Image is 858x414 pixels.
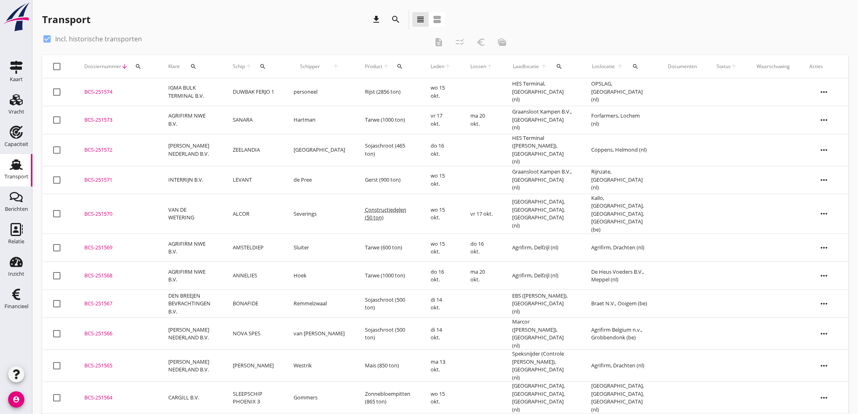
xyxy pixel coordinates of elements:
[84,244,149,252] div: BCS-251569
[355,350,421,382] td: Mais (850 ton)
[502,194,581,234] td: [GEOGRAPHIC_DATA], [GEOGRAPHIC_DATA], [GEOGRAPHIC_DATA] (nl)
[84,146,149,154] div: BCS-251572
[813,264,835,287] i: more_horiz
[421,234,461,262] td: wo 15 okt.
[159,382,223,414] td: CARGILL B.V.
[581,262,658,290] td: De Heus Voeders B.V., Meppel (nl)
[84,116,149,124] div: BCS-251573
[382,63,389,70] i: arrow_upward
[245,63,252,70] i: arrow_upward
[284,262,355,290] td: Hoek
[84,394,149,402] div: BCS-251564
[421,106,461,134] td: vr 17 okt.
[355,290,421,318] td: Sojaschroot (500 ton)
[2,2,31,32] img: logo-small.a267ee39.svg
[581,166,658,194] td: Rijnzate, [GEOGRAPHIC_DATA] (nl)
[355,234,421,262] td: Tarwe (600 ton)
[470,63,486,70] span: Lossen
[8,391,24,408] i: account_circle
[5,206,28,212] div: Berichten
[813,109,835,131] i: more_horiz
[355,106,421,134] td: Tarwe (1000 ton)
[421,350,461,382] td: ma 13 okt.
[284,350,355,382] td: Westrik
[223,166,284,194] td: LEVANT
[502,382,581,414] td: [GEOGRAPHIC_DATA], [GEOGRAPHIC_DATA], [GEOGRAPHIC_DATA] (nl)
[757,63,790,70] div: Waarschuwing
[284,134,355,166] td: [GEOGRAPHIC_DATA]
[416,15,425,24] i: view_headline
[355,318,421,350] td: Sojaschroot (500 ton)
[84,176,149,184] div: BCS-251571
[355,134,421,166] td: Sojaschroot (465 ton)
[502,350,581,382] td: Speksnijder (Controle [PERSON_NAME]), [GEOGRAPHIC_DATA] (nl)
[581,350,658,382] td: Agrifirm, Drachten (nl)
[284,78,355,106] td: personeel
[84,330,149,338] div: BCS-251566
[159,318,223,350] td: [PERSON_NAME] NEDERLAND B.V.
[223,262,284,290] td: ANNELIES
[716,63,731,70] span: Status
[84,300,149,308] div: BCS-251567
[223,134,284,166] td: ZEELANDIA
[284,234,355,262] td: Sluiter
[502,166,581,194] td: Graansloot Kampen B.V., [GEOGRAPHIC_DATA] (nl)
[9,109,24,114] div: Vracht
[284,382,355,414] td: Gommers
[502,106,581,134] td: Graansloot Kampen B.V., [GEOGRAPHIC_DATA] (nl)
[421,78,461,106] td: wo 15 okt.
[159,290,223,318] td: DEN BREEJEN BEVRACHTINGEN B.V.
[581,106,658,134] td: Forfarmers, Lochem (nl)
[421,262,461,290] td: do 16 okt.
[813,202,835,225] i: more_horiz
[84,210,149,218] div: BCS-251570
[512,63,540,70] span: Laadlocatie
[223,318,284,350] td: NOVA SPES
[813,386,835,409] i: more_horiz
[540,63,548,70] i: arrow_upward
[431,63,444,70] span: Laden
[10,77,23,82] div: Kaart
[223,350,284,382] td: [PERSON_NAME]
[813,236,835,259] i: more_horiz
[421,290,461,318] td: di 14 okt.
[159,194,223,234] td: VAN DE WETERING
[260,63,266,70] i: search
[159,234,223,262] td: AGRIFIRM NWE B.V.
[581,78,658,106] td: OPSLAG, [GEOGRAPHIC_DATA] (nl)
[421,134,461,166] td: do 16 okt.
[4,304,28,309] div: Financieel
[668,63,697,70] div: Documenten
[159,350,223,382] td: [PERSON_NAME] NEDERLAND B.V.
[355,262,421,290] td: Tarwe (1000 ton)
[284,166,355,194] td: de Pree
[159,78,223,106] td: IGMA BULK TERMINAL B.V.
[581,134,658,166] td: Coppens, Helmond (nl)
[223,290,284,318] td: BONAFIDE
[223,234,284,262] td: AMSTELDIEP
[294,63,326,70] span: Schipper
[616,63,624,70] i: arrow_upward
[813,354,835,377] i: more_horiz
[42,13,90,26] div: Transport
[159,134,223,166] td: [PERSON_NAME] NEDERLAND B.V.
[4,142,28,147] div: Capaciteit
[421,382,461,414] td: wo 15 okt.
[421,318,461,350] td: di 14 okt.
[813,139,835,161] i: more_horiz
[55,35,142,43] label: Incl. historische transporten
[371,15,381,24] i: download
[461,194,502,234] td: vr 17 okt.
[486,63,493,70] i: arrow_upward
[813,322,835,345] i: more_horiz
[223,382,284,414] td: SLEEPSCHIP PHOENIX 3
[421,166,461,194] td: wo 15 okt.
[8,239,24,244] div: Relatie
[502,134,581,166] td: HES Terminal ([PERSON_NAME]), [GEOGRAPHIC_DATA] (nl)
[159,262,223,290] td: AGRIFIRM NWE B.V.
[159,106,223,134] td: AGRIFIRM NWE B.V.
[223,78,284,106] td: DUWBAK FERJO 1
[391,15,401,24] i: search
[223,194,284,234] td: ALCOR
[121,63,128,70] i: arrow_downward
